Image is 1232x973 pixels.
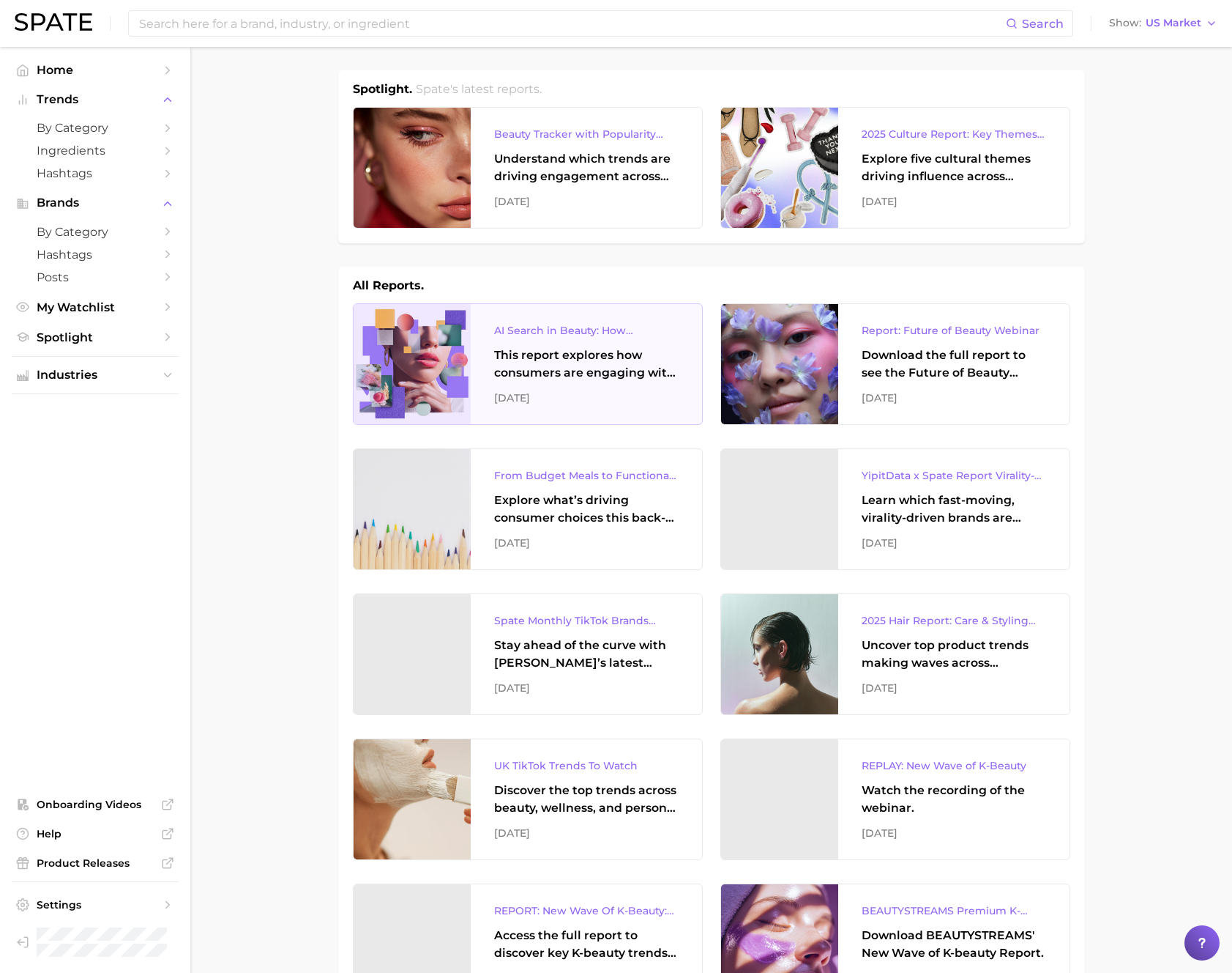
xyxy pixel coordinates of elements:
a: Spate Monthly TikTok Brands TrackerStay ahead of the curve with [PERSON_NAME]’s latest monthly tr... [353,593,703,715]
div: [DATE] [862,389,1046,407]
a: Onboarding Videos [12,793,179,815]
a: Report: Future of Beauty WebinarDownload the full report to see the Future of Beauty trends we un... [720,303,1070,425]
span: Help [37,827,154,840]
a: by Category [12,221,179,243]
span: Hashtags [37,166,154,180]
div: This report explores how consumers are engaging with AI-powered search tools — and what it means ... [494,347,679,382]
span: Spotlight [37,330,154,344]
a: From Budget Meals to Functional Snacks: Food & Beverage Trends Shaping Consumer Behavior This Sch... [353,448,703,570]
a: 2025 Culture Report: Key Themes That Are Shaping Consumer DemandExplore five cultural themes driv... [720,107,1070,229]
h1: All Reports. [353,277,424,295]
button: ShowUS Market [1105,14,1221,33]
span: My Watchlist [37,300,154,314]
a: 2025 Hair Report: Care & Styling ProductsUncover top product trends making waves across platforms... [720,593,1070,715]
div: [DATE] [862,534,1046,552]
span: Trends [37,93,154,106]
div: AI Search in Beauty: How Consumers Are Using ChatGPT vs. Google Search [494,322,679,339]
a: AI Search in Beauty: How Consumers Are Using ChatGPT vs. Google SearchThis report explores how co... [353,303,703,425]
div: Uncover top product trends making waves across platforms — along with key insights into benefits,... [862,637,1046,672]
div: [DATE] [862,824,1046,842]
div: Spate Monthly TikTok Brands Tracker [494,612,679,629]
span: by Category [37,225,154,239]
h1: Spotlight. [353,81,412,98]
span: Onboarding Videos [37,798,154,811]
h2: Spate's latest reports. [416,81,542,98]
a: Hashtags [12,162,179,185]
a: Beauty Tracker with Popularity IndexUnderstand which trends are driving engagement across platfor... [353,107,703,229]
a: Spotlight [12,326,179,349]
div: Access the full report to discover key K-beauty trends influencing [DATE] beauty market [494,927,679,962]
img: SPATE [15,13,92,31]
a: Settings [12,894,179,916]
div: UK TikTok Trends To Watch [494,757,679,774]
div: YipitData x Spate Report Virality-Driven Brands Are Taking a Slice of the Beauty Pie [862,467,1046,484]
div: [DATE] [494,193,679,210]
div: [DATE] [494,679,679,697]
div: Stay ahead of the curve with [PERSON_NAME]’s latest monthly tracker, spotlighting the fastest-gro... [494,637,679,672]
a: by Category [12,116,179,139]
div: BEAUTYSTREAMS Premium K-beauty Trends Report [862,902,1046,920]
input: Search here for a brand, industry, or ingredient [138,11,1006,36]
div: [DATE] [862,193,1046,210]
button: Trends [12,89,179,111]
span: Brands [37,196,154,210]
div: [DATE] [494,824,679,842]
div: From Budget Meals to Functional Snacks: Food & Beverage Trends Shaping Consumer Behavior This Sch... [494,467,679,484]
div: 2025 Hair Report: Care & Styling Products [862,612,1046,629]
a: Help [12,823,179,845]
a: REPLAY: New Wave of K-BeautyWatch the recording of the webinar.[DATE] [720,739,1070,860]
span: Hashtags [37,248,154,262]
span: Industries [37,369,154,382]
span: by Category [37,121,154,135]
button: Brands [12,192,179,214]
a: My Watchlist [12,296,179,319]
div: Download the full report to see the Future of Beauty trends we unpacked during the webinar. [862,347,1046,382]
a: UK TikTok Trends To WatchDiscover the top trends across beauty, wellness, and personal care on Ti... [353,739,703,860]
span: Settings [37,898,154,911]
div: Understand which trends are driving engagement across platforms in the skin, hair, makeup, and fr... [494,150,679,185]
span: Search [1022,17,1064,31]
div: Explore what’s driving consumer choices this back-to-school season From budget-friendly meals to ... [494,492,679,527]
span: Home [37,63,154,77]
div: Watch the recording of the webinar. [862,782,1046,817]
div: [DATE] [862,679,1046,697]
div: Learn which fast-moving, virality-driven brands are leading the pack, the risks of viral growth, ... [862,492,1046,527]
div: Download BEAUTYSTREAMS' New Wave of K-beauty Report. [862,927,1046,962]
div: Discover the top trends across beauty, wellness, and personal care on TikTok [GEOGRAPHIC_DATA]. [494,782,679,817]
div: REPLAY: New Wave of K-Beauty [862,757,1046,774]
div: REPORT: New Wave Of K-Beauty: [GEOGRAPHIC_DATA]’s Trending Innovations In Skincare & Color Cosmetics [494,902,679,920]
span: US Market [1146,19,1201,27]
span: Posts [37,270,154,284]
a: Product Releases [12,852,179,874]
span: Show [1109,19,1141,27]
span: Ingredients [37,144,154,158]
a: Home [12,59,179,81]
div: Beauty Tracker with Popularity Index [494,125,679,143]
a: Posts [12,266,179,289]
a: Ingredients [12,139,179,162]
div: Report: Future of Beauty Webinar [862,322,1046,339]
button: Industries [12,364,179,386]
div: [DATE] [494,534,679,552]
span: Product Releases [37,857,154,870]
div: 2025 Culture Report: Key Themes That Are Shaping Consumer Demand [862,125,1046,143]
a: Log out. Currently logged in as Pro User with e-mail spate.pro@test.test. [12,923,179,961]
div: [DATE] [494,389,679,407]
a: YipitData x Spate Report Virality-Driven Brands Are Taking a Slice of the Beauty PieLearn which f... [720,448,1070,570]
a: Hashtags [12,243,179,266]
div: Explore five cultural themes driving influence across beauty, food, and pop culture. [862,150,1046,185]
